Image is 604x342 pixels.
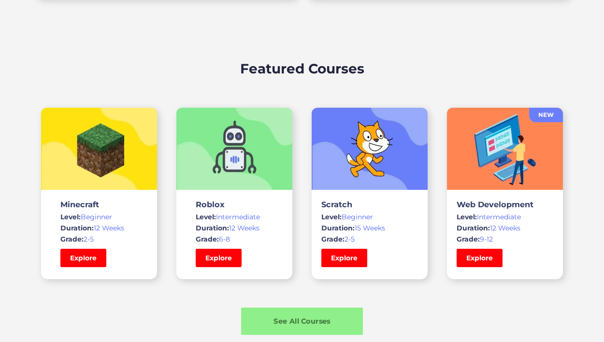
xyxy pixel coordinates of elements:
span: Grade: [321,235,345,243]
h2: Featured Courses [240,58,364,79]
div: 12 Weeks [196,223,273,233]
span: Level: [60,213,81,221]
a: NEW [529,108,563,122]
span: Grade: [60,235,84,243]
span: Level: [196,213,216,221]
a: See All Courses [241,307,363,335]
a: Explore [457,249,503,267]
h3: Minecraft [60,199,138,209]
span: Level: [321,213,342,221]
div: 6-8 [196,234,273,244]
span: Duration: [457,224,490,232]
span: Level: [457,213,477,221]
div: NEW [529,110,563,120]
span: Duration: [60,224,94,232]
a: Explore [321,249,367,267]
div: See All Courses [241,316,363,326]
h3: Roblox [196,199,273,209]
span: Grade [196,235,217,243]
span: Duration: [321,224,355,232]
div: 9-12 [457,234,553,244]
div: Intermediate [196,212,273,222]
div: Beginner [60,212,138,222]
span: : [217,235,219,243]
div: 12 Weeks [60,223,138,233]
div: 2-5 [321,234,418,244]
div: 12 Weeks [457,223,553,233]
a: Explore [60,249,106,267]
span: Duration: [196,224,229,232]
div: Beginner [321,212,418,222]
div: 15 Weeks [321,223,418,233]
h3: Scratch [321,199,418,209]
div: Intermediate [457,212,553,222]
a: Explore [196,249,242,267]
h3: Web Development [457,199,553,209]
div: 2-5 [60,234,138,244]
span: Grade: [457,235,480,243]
